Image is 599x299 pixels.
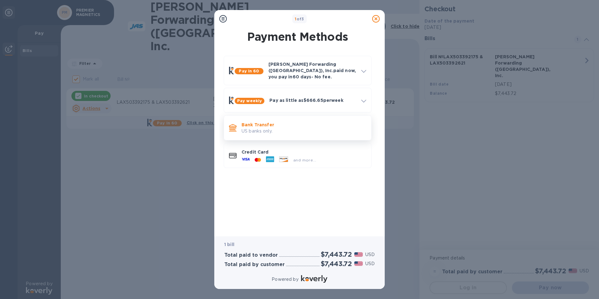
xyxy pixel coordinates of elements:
span: and more... [293,158,316,162]
b: 1 bill [224,242,234,247]
img: USD [354,261,363,266]
img: USD [354,252,363,257]
span: 1 [295,17,296,21]
p: [PERSON_NAME] Forwarding ([GEOGRAPHIC_DATA]), Inc. paid now, you pay in 60 days - No fee. [268,61,356,80]
p: USD [365,260,375,267]
h2: $7,443.72 [321,250,352,258]
img: Logo [301,275,327,283]
h2: $7,443.72 [321,260,352,268]
h3: Total paid by customer [224,262,285,268]
h1: Payment Methods [222,30,373,43]
b: Pay weekly [237,98,262,103]
b: of 3 [295,17,304,21]
p: US banks only. [242,128,366,134]
p: Credit Card [242,149,366,155]
b: Pay in 60 [239,69,259,73]
p: Powered by [272,276,298,283]
p: Bank Transfer [242,122,366,128]
h3: Total paid to vendor [224,252,278,258]
p: USD [365,251,375,258]
p: Pay as little as $666.65 per week [269,97,356,103]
